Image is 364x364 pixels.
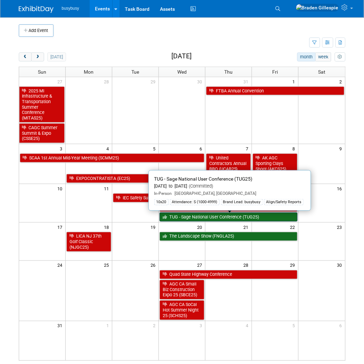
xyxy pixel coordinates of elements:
a: EXPOCONTRATISTA (EC25) [66,174,158,183]
button: [DATE] [47,52,66,61]
a: Quad State Highway Conference [160,270,298,279]
span: 5 [292,321,298,330]
span: 26 [150,261,159,270]
a: AK AGC Sporting Clays Shoot (AKCS25) [253,154,298,173]
a: IEC Safety Summit (IECS25) [113,193,251,202]
span: (Committed) [187,183,213,189]
button: month [297,52,316,61]
span: 22 [290,223,298,231]
span: 3 [59,144,65,153]
h2: [DATE] [171,52,192,60]
span: 27 [57,77,65,86]
button: week [315,52,331,61]
button: next [31,52,44,61]
span: 11 [103,184,112,193]
span: 18 [103,223,112,231]
span: 7 [245,144,252,153]
span: Fri [273,69,278,75]
span: 2 [152,321,159,330]
span: [GEOGRAPHIC_DATA], [GEOGRAPHIC_DATA] [172,191,257,196]
span: 27 [196,261,205,270]
span: 4 [106,144,112,153]
span: 19 [150,223,159,231]
span: Sat [318,69,325,75]
span: 28 [103,77,112,86]
span: 31 [57,321,65,330]
div: Brand Lead: busybusy [221,199,263,205]
span: 20 [196,223,205,231]
span: 6 [339,321,345,330]
span: 10 [57,184,65,193]
a: CAGC Summer Summit & Expo (CSSE25) [19,123,65,143]
a: TUG - Sage National User Conference (TUG25) [160,213,298,222]
button: myCustomButton [335,52,345,61]
span: 21 [243,223,252,231]
span: 24 [57,261,65,270]
a: FTBA Annual Convention [206,86,345,96]
a: The Landscape Show (FNGLA25) [160,232,298,241]
span: 5 [152,144,159,153]
span: 29 [150,77,159,86]
span: 4 [245,321,252,330]
span: Sun [38,69,46,75]
i: Personalize Calendar [338,55,342,59]
span: Thu [225,69,233,75]
span: 28 [243,261,252,270]
a: AGC CA Small Biz Construction Expo 25 (SBCE25) [160,280,204,300]
span: 31 [243,77,252,86]
span: TUG - Sage National User Conference (TUG25) [154,176,253,182]
span: Mon [84,69,94,75]
a: 2025 MI Infrastructure & Transportation Summer Conference (MITAS25) [19,86,65,123]
span: 2 [339,77,345,86]
span: 6 [199,144,205,153]
a: United Contractors Annual BBQ (UCAB25) [206,154,251,173]
span: 25 [103,261,112,270]
img: ExhibitDay [19,6,54,13]
span: Tue [132,69,139,75]
span: 8 [292,144,298,153]
span: 3 [199,321,205,330]
div: Align/Safety Reports [264,199,304,205]
button: Add Event [19,24,54,37]
a: AGC CA SoCal Hot Summer Night 25 (SCHS25) [160,300,204,320]
div: 10x20 [154,199,169,205]
button: prev [19,52,32,61]
div: Attendance: S (1000-4999) [170,199,220,205]
span: busybusy [62,6,79,11]
span: 17 [57,223,65,231]
a: SCAA 1st Annual Mid-Year Meeting (SCMM25) [20,154,205,163]
a: LICA NJ 37th Golf Classic (NJGC25) [66,232,111,252]
span: 16 [337,184,345,193]
img: Braden Gillespie [296,4,339,11]
span: In-Person [154,191,172,196]
span: 9 [339,144,345,153]
span: 30 [196,77,205,86]
span: Wed [177,69,187,75]
span: 1 [106,321,112,330]
span: 1 [292,77,298,86]
span: 29 [290,261,298,270]
div: [DATE] to [DATE] [154,183,305,189]
span: 23 [337,223,345,231]
span: 30 [337,261,345,270]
